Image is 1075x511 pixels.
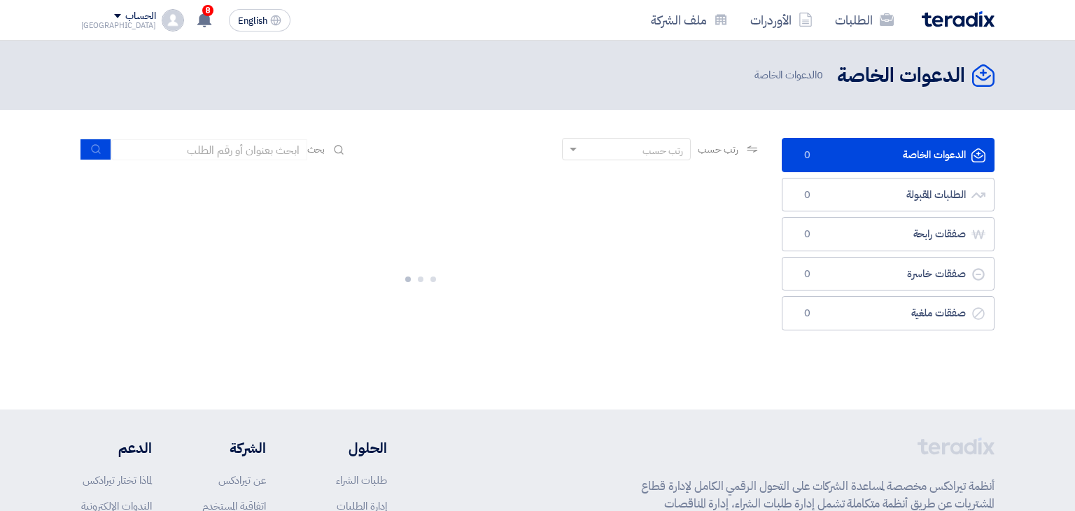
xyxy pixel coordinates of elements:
[739,3,824,36] a: الأوردرات
[824,3,905,36] a: الطلبات
[81,437,152,458] li: الدعم
[799,307,816,321] span: 0
[162,9,184,31] img: profile_test.png
[799,227,816,241] span: 0
[640,3,739,36] a: ملف الشركة
[817,67,823,83] span: 0
[238,16,267,26] span: English
[782,296,995,330] a: صفقات ملغية0
[782,178,995,212] a: الطلبات المقبولة0
[799,267,816,281] span: 0
[799,188,816,202] span: 0
[922,11,995,27] img: Teradix logo
[698,142,738,157] span: رتب حسب
[642,143,683,158] div: رتب حسب
[799,148,816,162] span: 0
[336,472,387,488] a: طلبات الشراء
[782,257,995,291] a: صفقات خاسرة0
[81,22,156,29] div: [GEOGRAPHIC_DATA]
[837,62,965,90] h2: الدعوات الخاصة
[782,217,995,251] a: صفقات رابحة0
[202,5,213,16] span: 8
[125,10,155,22] div: الحساب
[308,437,387,458] li: الحلول
[83,472,152,488] a: لماذا تختار تيرادكس
[307,142,325,157] span: بحث
[111,139,307,160] input: ابحث بعنوان أو رقم الطلب
[754,67,826,83] span: الدعوات الخاصة
[193,437,266,458] li: الشركة
[229,9,290,31] button: English
[218,472,266,488] a: عن تيرادكس
[782,138,995,172] a: الدعوات الخاصة0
